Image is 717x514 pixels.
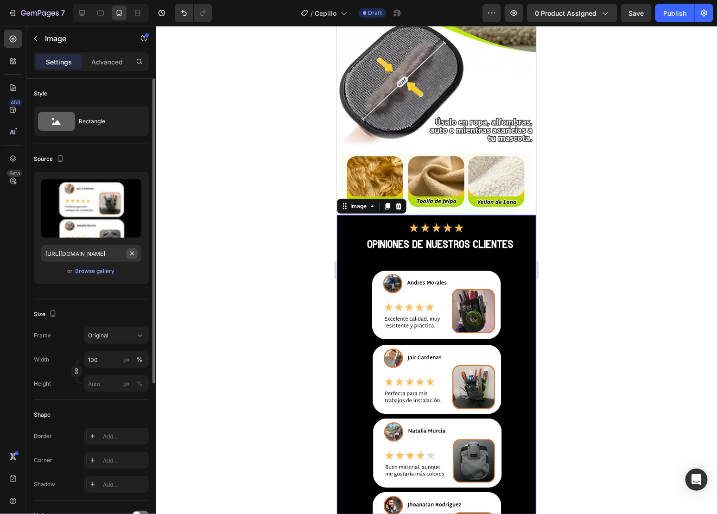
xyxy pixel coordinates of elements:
[663,8,686,18] div: Publish
[46,57,72,67] p: Settings
[34,480,55,489] div: Shadow
[9,99,22,106] div: 450
[368,9,382,17] span: Draft
[34,380,51,388] label: Height
[535,8,596,18] span: 0 product assigned
[4,4,69,22] button: 7
[34,308,58,321] div: Size
[84,327,149,344] button: Original
[103,432,146,441] div: Add...
[34,331,51,340] label: Frame
[655,4,694,22] button: Publish
[84,351,149,368] input: px%
[121,378,132,389] button: %
[34,153,66,165] div: Source
[337,26,536,514] iframe: Design area
[629,9,644,17] span: Save
[76,267,115,275] div: Browse gallery
[137,355,142,364] div: %
[34,456,52,464] div: Corner
[685,469,708,491] div: Open Intercom Messenger
[621,4,652,22] button: Save
[75,267,115,276] button: Browse gallery
[41,179,141,238] img: preview-image
[41,245,141,262] input: https://example.com/image.jpg
[137,380,142,388] div: %
[34,89,47,98] div: Style
[123,380,130,388] div: px
[121,354,132,365] button: %
[123,355,130,364] div: px
[527,4,617,22] button: 0 product assigned
[88,331,108,340] span: Original
[91,57,123,67] p: Advanced
[61,7,65,19] p: 7
[315,8,337,18] span: Cepillo
[134,378,145,389] button: px
[84,375,149,392] input: px%
[45,33,124,44] p: Image
[34,411,51,419] div: Shape
[311,8,313,18] span: /
[34,432,52,440] div: Border
[34,355,49,364] label: Width
[134,354,145,365] button: px
[68,266,73,277] span: or
[103,457,146,465] div: Add...
[175,4,212,22] div: Undo/Redo
[103,481,146,489] div: Add...
[7,170,22,177] div: Beta
[79,111,135,132] div: Rectangle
